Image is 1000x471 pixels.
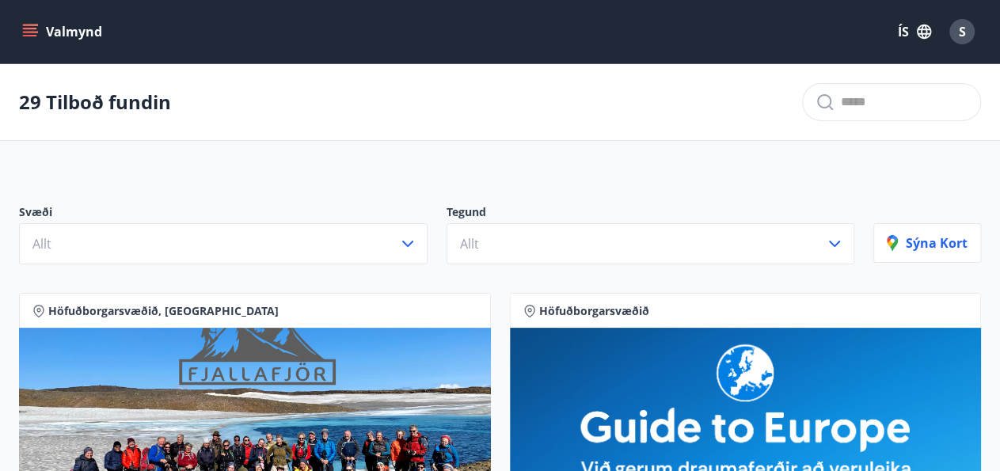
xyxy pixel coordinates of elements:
[959,23,966,40] span: S
[887,234,968,252] p: Sýna kort
[19,89,171,116] p: 29 Tilboð fundin
[943,13,981,51] button: S
[447,204,855,223] p: Tegund
[48,303,279,319] span: Höfuðborgarsvæðið, [GEOGRAPHIC_DATA]
[873,223,981,263] button: Sýna kort
[889,17,940,46] button: ÍS
[19,204,428,223] p: Svæði
[539,303,649,319] span: Höfuðborgarsvæðið
[19,17,108,46] button: menu
[460,235,479,253] span: Allt
[447,223,855,264] button: Allt
[32,235,51,253] span: Allt
[19,223,428,264] button: Allt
